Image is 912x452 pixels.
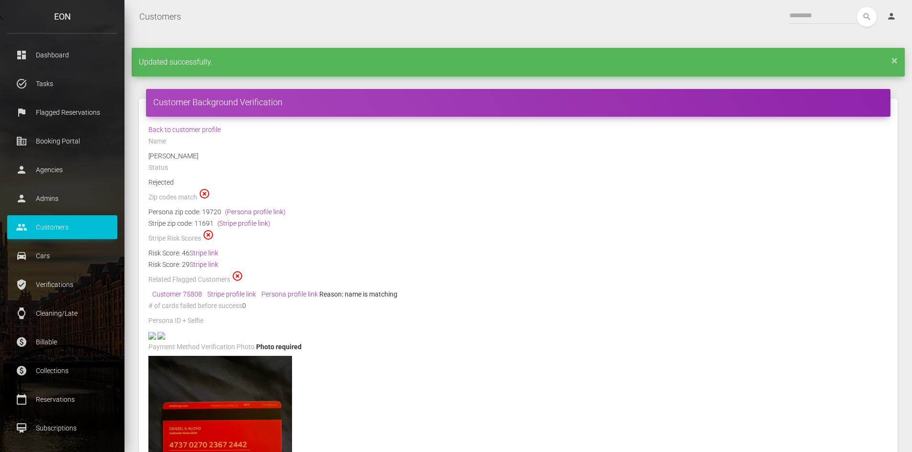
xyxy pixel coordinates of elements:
[141,300,895,315] div: 0
[7,301,117,325] a: watch Cleaning/Late
[7,129,117,153] a: corporate_fare Booking Portal
[148,259,888,270] div: Risk Score: 29
[7,100,117,124] a: flag Flagged Reservations
[14,77,110,91] p: Tasks
[199,188,210,199] span: highlight_off
[14,421,110,435] p: Subscriptions
[148,247,888,259] div: Risk Score: 46
[225,208,286,216] a: (Persona profile link)
[14,220,110,234] p: Customers
[7,244,117,268] a: drive_eta Cars
[148,301,242,311] label: # of cards failed before success
[148,137,166,146] label: Name
[148,163,168,173] label: Status
[879,7,905,26] a: person
[14,306,110,320] p: Cleaning/Late
[7,273,117,297] a: verified_user Verifications
[139,5,181,29] a: Customers
[148,126,221,133] a: Back to customer profile
[7,330,117,354] a: paid Billable
[319,290,397,298] b: Reason: name is matching
[232,270,243,282] span: highlight_off
[148,218,888,229] div: Stripe zip code: 11691
[141,176,895,188] div: Rejected
[141,150,895,162] div: [PERSON_NAME]
[190,261,218,268] a: Stripe link
[148,342,255,352] label: Payment Method Verification Photo
[132,48,905,77] div: Updated successfully.
[203,229,214,241] span: highlight_off
[7,43,117,67] a: dashboard Dashboard
[14,364,110,378] p: Collections
[217,220,270,227] a: (Stripe profile link)
[148,234,201,243] label: Stripe Risk Scores
[887,11,896,21] i: person
[207,290,256,298] a: Stripe profile link
[190,249,218,257] a: Stripe link
[148,206,888,218] div: Persona zip code: 19720
[7,215,117,239] a: people Customers
[891,57,898,63] a: ×
[14,105,110,120] p: Flagged Reservations
[7,72,117,96] a: task_alt Tasks
[148,275,230,285] label: Related Flagged Customers
[261,290,318,298] a: Persona profile link
[148,316,203,326] label: Persona ID + Selfie
[14,335,110,349] p: Billable
[14,134,110,148] p: Booking Portal
[7,187,117,210] a: person Admins
[7,387,117,411] a: calendar_today Reservations
[14,277,110,292] p: Verifications
[256,343,302,351] span: Photo required
[7,359,117,383] a: paid Collections
[148,332,156,340] img: negative-dl-front-photo.jpg
[158,332,165,340] img: b630cd-legacy-shared-us-central1%2Fselfiefile%2Fimage%2F975191735%2Fshrine_processed%2F3ce88f7f40...
[14,191,110,206] p: Admins
[14,392,110,407] p: Reservations
[152,290,202,298] a: Customer 75808
[14,249,110,263] p: Cars
[857,7,877,27] button: search
[148,193,197,202] label: Zip codes match
[14,163,110,177] p: Agencies
[14,48,110,62] p: Dashboard
[7,416,117,440] a: card_membership Subscriptions
[7,158,117,182] a: person Agencies
[153,96,883,108] h4: Customer Background Verification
